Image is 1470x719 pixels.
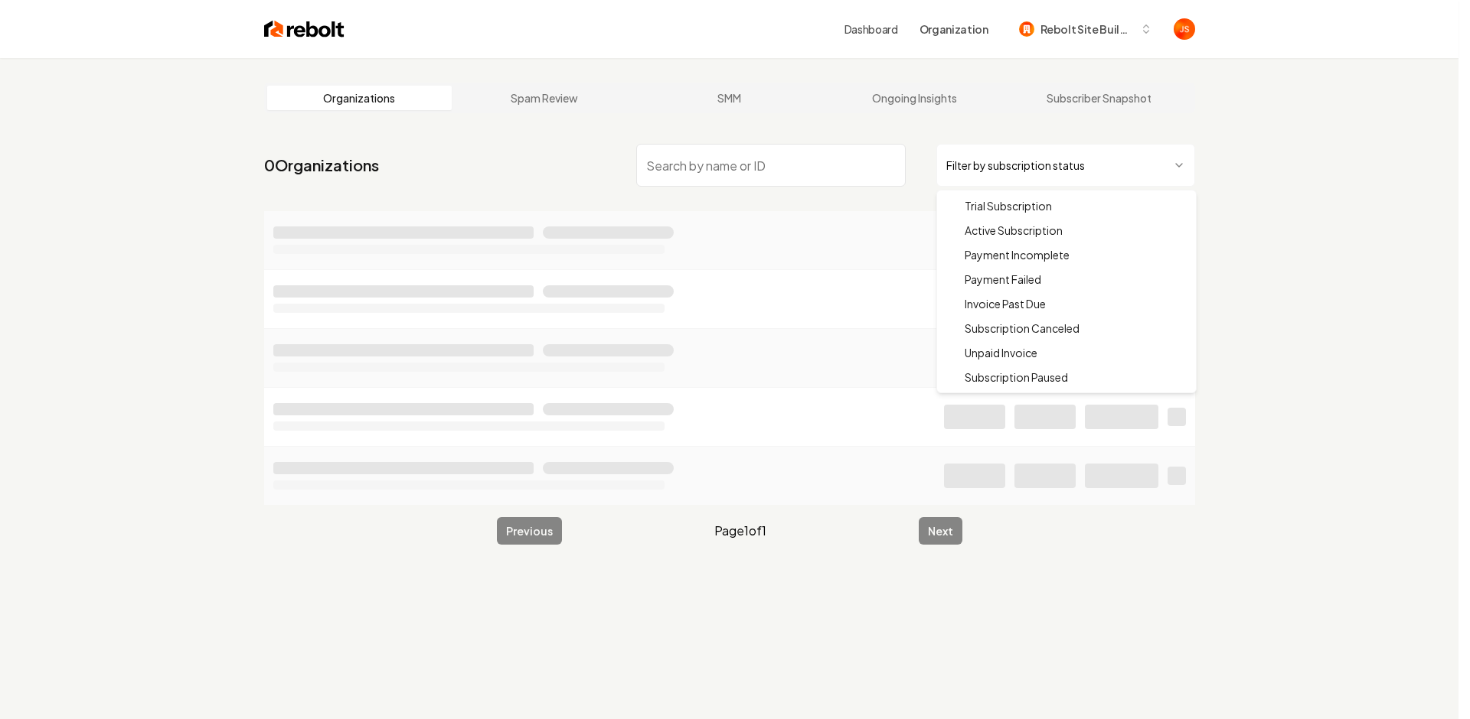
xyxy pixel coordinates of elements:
[965,272,1041,287] span: Payment Failed
[965,345,1037,360] span: Unpaid Invoice
[965,198,1052,213] span: Trial Subscription
[965,320,1080,336] span: Subscription Canceled
[965,247,1070,262] span: Payment Incomplete
[965,296,1046,311] span: Invoice Past Due
[965,223,1063,238] span: Active Subscription
[965,369,1068,385] span: Subscription Paused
